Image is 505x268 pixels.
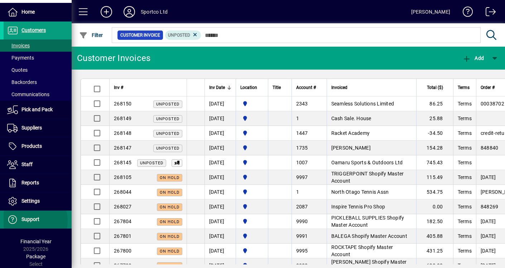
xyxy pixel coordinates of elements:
span: 9997 [296,174,308,180]
div: Title [273,84,287,91]
span: 848840 [481,145,499,151]
span: Seamless Solutions Limited [331,101,394,107]
div: Sportco Ltd [141,6,168,18]
span: Sportco Ltd Warehouse [240,232,264,240]
a: Pick and Pack [4,101,72,119]
span: 2087 [296,204,308,210]
span: 1 [296,189,299,195]
span: Terms [458,101,472,107]
span: On hold [160,190,179,195]
span: 9990 [296,218,308,224]
span: [PERSON_NAME] [331,145,371,151]
span: Account # [296,84,316,91]
td: [DATE] [205,111,236,126]
a: Suppliers [4,119,72,137]
span: Sportco Ltd Warehouse [240,159,264,166]
span: Terms [458,116,472,121]
span: 2343 [296,101,308,107]
span: Invoices [7,43,30,48]
a: Settings [4,192,72,210]
span: BALEGA Shopify Master Account [331,233,407,239]
span: Unposted [156,131,179,136]
span: Terms [458,174,472,180]
span: TRIGGERPOINT Shopify Master Account [331,171,404,184]
button: Add [95,5,118,18]
td: 0.00 [416,199,453,214]
span: On hold [160,249,179,254]
span: Title [273,84,281,91]
span: Unposted [156,102,179,107]
span: 268150 [114,101,132,107]
td: [DATE] [205,214,236,229]
span: [DATE] [481,218,496,224]
a: Payments [4,52,72,64]
span: Products [21,143,42,149]
span: 00038702 [481,101,504,107]
a: Invoices [4,39,72,52]
td: 86.25 [416,97,453,111]
mat-chip: Customer Invoice Status: Unposted [165,30,201,40]
td: -34.50 [416,126,453,141]
span: Terms [458,160,472,165]
span: 267804 [114,218,132,224]
td: [DATE] [205,126,236,141]
span: 268149 [114,116,132,121]
button: Filter [77,29,105,42]
span: Staff [21,161,33,167]
span: 268148 [114,130,132,136]
span: Inspire Tennis Pro Shop [331,204,385,210]
td: 115.49 [416,170,453,185]
span: Sportco Ltd Warehouse [240,144,264,152]
td: [DATE] [205,155,236,170]
span: Customers [21,27,46,33]
span: North Otago Tennis Assn [331,189,389,195]
span: Terms [458,248,472,254]
span: Settings [21,198,40,204]
span: Sportco Ltd Warehouse [240,203,264,211]
td: [DATE] [205,229,236,244]
span: 268027 [114,204,132,210]
div: Inv # [114,84,182,91]
a: Reports [4,174,72,192]
span: Customer Invoice [120,32,160,39]
span: Cash Sale. House [331,116,371,121]
span: Terms [458,204,472,210]
span: Backorders [7,79,37,85]
span: Sportco Ltd Warehouse [240,247,264,255]
span: Unposted [156,117,179,121]
span: Sportco Ltd Warehouse [240,217,264,225]
span: Unposted [168,33,190,38]
td: [DATE] [205,97,236,111]
span: 1447 [296,130,308,136]
span: Unposted [156,146,179,151]
td: 534.75 [416,185,453,199]
div: [PERSON_NAME] [411,6,450,18]
span: Terms [458,84,470,91]
td: [DATE] [205,244,236,258]
div: Location [240,84,264,91]
a: Home [4,3,72,21]
a: Staff [4,156,72,174]
span: Inv Date [209,84,225,91]
td: 182.50 [416,214,453,229]
div: Customer Invoices [77,52,150,64]
span: 1735 [296,145,308,151]
td: 25.88 [416,111,453,126]
div: Invoiced [331,84,412,91]
td: 405.88 [416,229,453,244]
td: 154.28 [416,141,453,155]
span: Terms [458,130,472,136]
a: Quotes [4,64,72,76]
a: Knowledge Base [457,1,473,25]
td: 431.25 [416,244,453,258]
span: 9995 [296,248,308,254]
span: Financial Year [20,239,52,244]
div: Inv Date [209,84,231,91]
span: 848269 [481,204,499,210]
span: Inv # [114,84,123,91]
span: Suppliers [21,125,42,131]
button: Profile [118,5,141,18]
span: On hold [160,220,179,224]
button: Add [461,52,486,65]
a: Logout [480,1,496,25]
